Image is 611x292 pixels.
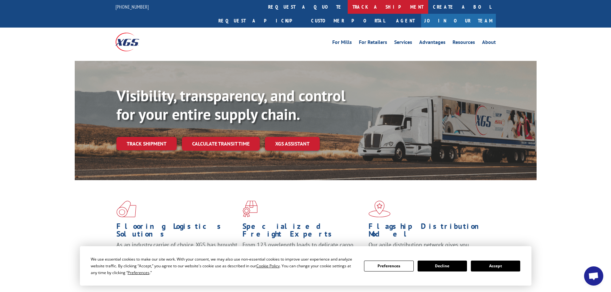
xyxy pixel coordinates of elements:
[115,4,149,10] a: [PHONE_NUMBER]
[242,222,364,241] h1: Specialized Freight Experts
[369,241,487,256] span: Our agile distribution network gives you nationwide inventory management on demand.
[359,40,387,47] a: For Retailers
[482,40,496,47] a: About
[390,14,421,28] a: Agent
[116,201,136,217] img: xgs-icon-total-supply-chain-intelligence-red
[242,241,364,270] p: From 123 overlength loads to delicate cargo, our experienced staff knows the best way to move you...
[421,14,496,28] a: Join Our Team
[332,40,352,47] a: For Mills
[116,137,177,150] a: Track shipment
[419,40,446,47] a: Advantages
[418,261,467,271] button: Decline
[91,256,356,276] div: We use essential cookies to make our site work. With your consent, we may also use non-essential ...
[128,270,149,275] span: Preferences
[116,241,237,264] span: As an industry carrier of choice, XGS has brought innovation and dedication to flooring logistics...
[369,201,391,217] img: xgs-icon-flagship-distribution-model-red
[306,14,390,28] a: Customer Portal
[80,246,531,286] div: Cookie Consent Prompt
[369,222,490,241] h1: Flagship Distribution Model
[453,40,475,47] a: Resources
[116,222,238,241] h1: Flooring Logistics Solutions
[242,201,258,217] img: xgs-icon-focused-on-flooring-red
[584,266,603,286] a: Open chat
[214,14,306,28] a: Request a pickup
[364,261,413,271] button: Preferences
[265,137,320,151] a: XGS ASSISTANT
[116,86,345,124] b: Visibility, transparency, and control for your entire supply chain.
[256,263,280,269] span: Cookie Policy
[471,261,520,271] button: Accept
[394,40,412,47] a: Services
[182,137,260,151] a: Calculate transit time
